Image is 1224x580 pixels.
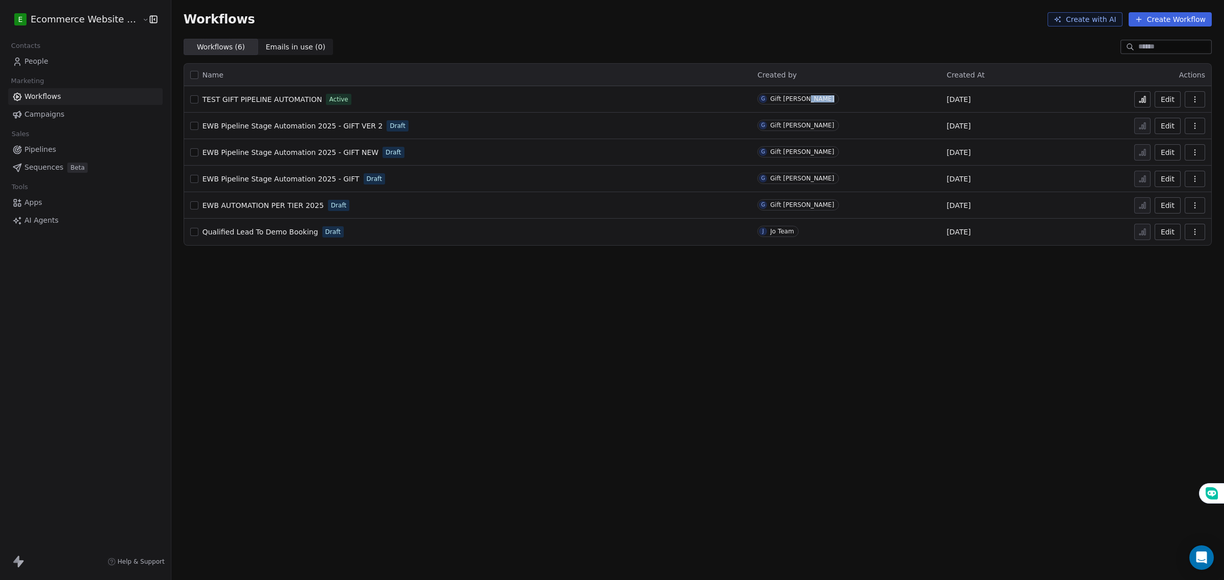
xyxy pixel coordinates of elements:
[761,95,765,103] div: G
[386,148,401,157] span: Draft
[202,175,360,183] span: EWB Pipeline Stage Automation 2025 - GIFT
[390,121,405,130] span: Draft
[761,121,765,129] div: G
[770,95,834,102] div: Gift [PERSON_NAME]
[947,174,971,184] span: [DATE]
[24,91,61,102] span: Workflows
[947,71,985,79] span: Created At
[329,95,348,104] span: Active
[202,94,322,104] a: TEST GIFT PIPELINE AUTOMATION
[7,179,32,195] span: Tools
[184,12,255,27] span: Workflows
[67,163,88,173] span: Beta
[8,194,163,211] a: Apps
[1155,197,1181,214] button: Edit
[202,70,223,81] span: Name
[8,141,163,158] a: Pipelines
[1155,144,1181,161] button: Edit
[761,174,765,182] div: G
[947,200,971,210] span: [DATE]
[202,148,378,156] span: EWB Pipeline Stage Automation 2025 - GIFT NEW
[1155,118,1181,134] button: Edit
[18,14,23,24] span: E
[325,227,341,236] span: Draft
[947,147,971,157] span: [DATE]
[202,227,318,237] a: Qualified Lead To Demo Booking
[24,197,42,208] span: Apps
[770,201,834,208] div: Gift [PERSON_NAME]
[770,175,834,182] div: Gift [PERSON_NAME]
[8,88,163,105] a: Workflows
[947,94,971,104] span: [DATE]
[8,212,163,229] a: AI Agents
[24,144,56,155] span: Pipelines
[202,95,322,103] span: TEST GIFT PIPELINE AUTOMATION
[947,121,971,131] span: [DATE]
[118,558,165,566] span: Help & Support
[24,215,59,226] span: AI Agents
[1048,12,1123,27] button: Create with AI
[1129,12,1212,27] button: Create Workflow
[24,109,64,120] span: Campaigns
[266,42,325,52] span: Emails in use ( 0 )
[202,201,324,209] span: EWB AUTOMATION PER TIER 2025
[8,53,163,70] a: People
[1189,545,1214,570] div: Open Intercom Messenger
[770,122,834,129] div: Gift [PERSON_NAME]
[367,174,382,183] span: Draft
[12,11,135,28] button: EEcommerce Website Builder
[24,56,48,67] span: People
[770,148,834,155] div: Gift [PERSON_NAME]
[331,201,346,210] span: Draft
[202,200,324,210] a: EWB AUTOMATION PER TIER 2025
[202,121,383,131] a: EWB Pipeline Stage Automation 2025 - GIFT VER 2
[1155,171,1181,187] button: Edit
[762,227,764,235] div: J
[202,147,378,157] a: EWB Pipeline Stage Automation 2025 - GIFT NEW
[1155,224,1181,240] button: Edit
[7,73,48,89] span: Marketing
[202,174,360,184] a: EWB Pipeline Stage Automation 2025 - GIFT
[7,126,34,142] span: Sales
[761,148,765,156] div: G
[761,201,765,209] div: G
[202,228,318,236] span: Qualified Lead To Demo Booking
[947,227,971,237] span: [DATE]
[757,71,797,79] span: Created by
[1155,91,1181,108] button: Edit
[202,122,383,130] span: EWB Pipeline Stage Automation 2025 - GIFT VER 2
[7,38,45,54] span: Contacts
[108,558,165,566] a: Help & Support
[31,13,140,26] span: Ecommerce Website Builder
[8,159,163,176] a: SequencesBeta
[24,162,63,173] span: Sequences
[770,228,794,235] div: Jo Team
[8,106,163,123] a: Campaigns
[1179,71,1205,79] span: Actions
